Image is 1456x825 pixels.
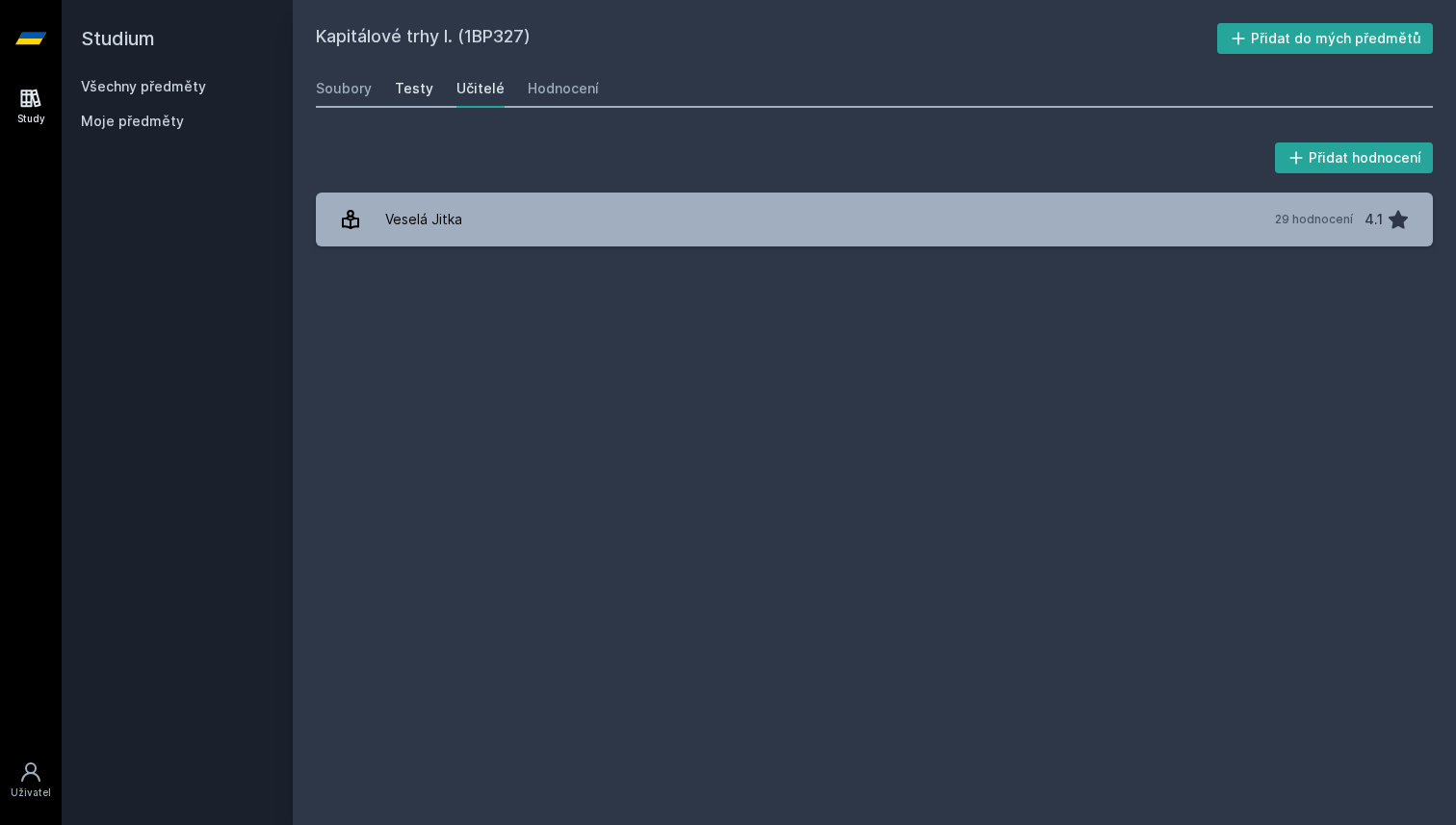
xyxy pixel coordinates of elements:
h2: Kapitálové trhy I. (1BP327) [316,23,1217,54]
div: Uživatel [11,786,51,800]
div: 29 hodnocení [1275,212,1353,227]
a: Veselá Jitka 29 hodnocení 4.1 [316,193,1433,246]
div: Soubory [316,79,372,98]
div: 4.1 [1365,200,1383,239]
div: Testy [395,79,433,98]
div: Study [17,112,45,126]
a: Testy [395,69,433,108]
a: Učitelé [456,69,505,108]
a: Všechny předměty [81,78,206,94]
a: Study [4,77,58,136]
div: Učitelé [456,79,505,98]
div: Veselá Jitka [385,200,462,239]
a: Hodnocení [528,69,599,108]
a: Uživatel [4,751,58,810]
div: Hodnocení [528,79,599,98]
button: Přidat hodnocení [1275,142,1434,173]
button: Přidat do mých předmětů [1217,23,1434,54]
a: Soubory [316,69,372,108]
span: Moje předměty [81,112,184,131]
